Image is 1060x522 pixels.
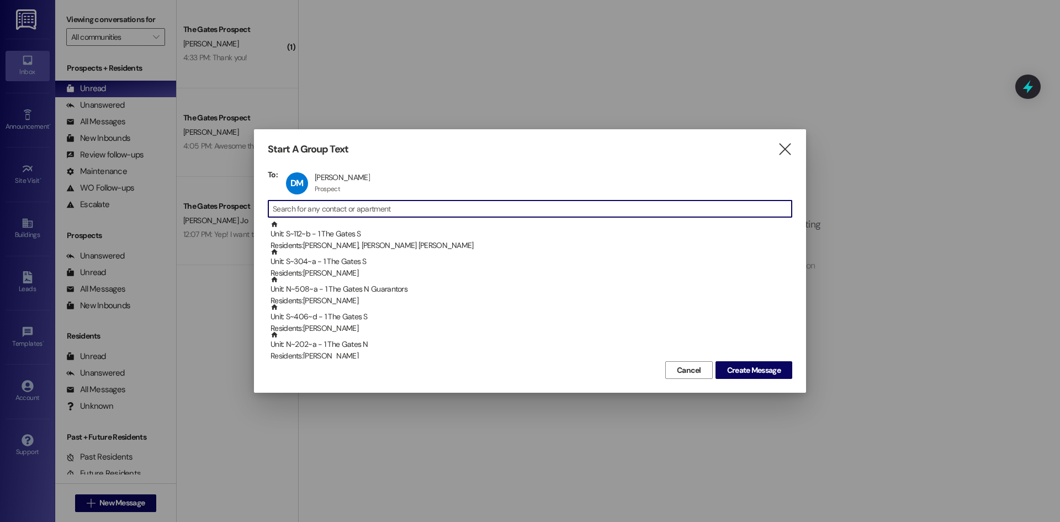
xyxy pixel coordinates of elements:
[268,303,792,331] div: Unit: S~406~d - 1 The Gates SResidents:[PERSON_NAME]
[271,248,792,280] div: Unit: S~304~a - 1 The Gates S
[273,201,792,217] input: Search for any contact or apartment
[271,323,792,334] div: Residents: [PERSON_NAME]
[271,267,792,279] div: Residents: [PERSON_NAME]
[290,177,303,189] span: DM
[715,361,792,379] button: Create Message
[315,184,340,193] div: Prospect
[268,143,348,156] h3: Start A Group Text
[777,144,792,155] i: 
[268,220,792,248] div: Unit: S~112~b - 1 The Gates SResidents:[PERSON_NAME], [PERSON_NAME] [PERSON_NAME]
[271,240,792,251] div: Residents: [PERSON_NAME], [PERSON_NAME] [PERSON_NAME]
[665,361,713,379] button: Cancel
[268,331,792,358] div: Unit: N~202~a - 1 The Gates NResidents:[PERSON_NAME]
[271,331,792,362] div: Unit: N~202~a - 1 The Gates N
[271,350,792,362] div: Residents: [PERSON_NAME]
[268,170,278,180] h3: To:
[268,276,792,303] div: Unit: N~508~a - 1 The Gates N GuarantorsResidents:[PERSON_NAME]
[677,365,701,376] span: Cancel
[271,220,792,252] div: Unit: S~112~b - 1 The Gates S
[271,295,792,307] div: Residents: [PERSON_NAME]
[315,172,370,182] div: [PERSON_NAME]
[271,303,792,335] div: Unit: S~406~d - 1 The Gates S
[268,248,792,276] div: Unit: S~304~a - 1 The Gates SResidents:[PERSON_NAME]
[271,276,792,307] div: Unit: N~508~a - 1 The Gates N Guarantors
[727,365,781,376] span: Create Message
